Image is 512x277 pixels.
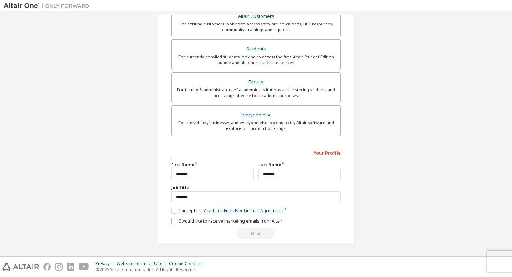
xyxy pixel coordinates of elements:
a: Academic End-User License Agreement [204,208,283,214]
label: I would like to receive marketing emails from Altair [171,218,282,224]
div: Provide a valid email to continue [171,228,341,239]
div: Website Terms of Use [117,261,169,267]
div: Altair Customers [176,11,336,21]
div: For currently enrolled students looking to access the free Altair Student Edition bundle and all ... [176,54,336,65]
div: For individuals, businesses and everyone else looking to try Altair software and explore our prod... [176,120,336,131]
img: linkedin.svg [67,263,74,271]
div: For existing customers looking to access software downloads, HPC resources, community, trainings ... [176,21,336,33]
img: youtube.svg [79,263,89,271]
div: Privacy [95,261,117,267]
div: Faculty [176,77,336,87]
img: Altair One [4,2,93,9]
img: facebook.svg [43,263,51,271]
label: I accept the [171,208,283,214]
div: Cookie Consent [169,261,206,267]
label: First Name [171,162,254,167]
label: Job Title [171,185,341,190]
label: Last Name [258,162,341,167]
img: instagram.svg [55,263,63,271]
div: Your Profile [171,147,341,158]
p: © 2025 Altair Engineering, Inc. All Rights Reserved. [95,267,206,273]
div: Students [176,44,336,54]
img: altair_logo.svg [2,263,39,271]
div: Everyone else [176,110,336,120]
div: For faculty & administrators of academic institutions administering students and accessing softwa... [176,87,336,98]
